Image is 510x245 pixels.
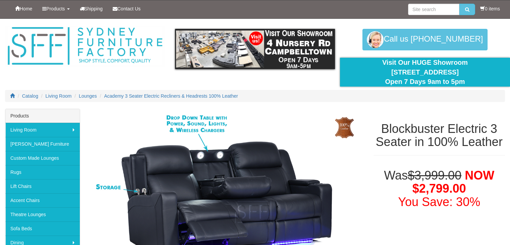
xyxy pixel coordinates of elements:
[5,109,80,123] div: Products
[5,165,80,179] a: Rugs
[412,168,494,196] span: NOW $2,799.00
[5,26,165,67] img: Sydney Furniture Factory
[75,0,108,17] a: Shipping
[398,195,480,209] font: You Save: 30%
[408,168,461,182] del: $3,999.00
[117,6,140,11] span: Contact Us
[10,0,37,17] a: Home
[5,207,80,222] a: Theatre Lounges
[84,6,103,11] span: Shipping
[5,222,80,236] a: Sofa Beds
[5,137,80,151] a: [PERSON_NAME] Furniture
[5,151,80,165] a: Custom Made Lounges
[480,5,500,12] li: 0 items
[5,193,80,207] a: Accent Chairs
[374,169,505,209] h1: Was
[79,93,97,99] a: Lounges
[108,0,146,17] a: Contact Us
[104,93,238,99] a: Academy 3 Seater Electric Recliners & Headrests 100% Leather
[408,4,459,15] input: Site search
[46,6,65,11] span: Products
[175,29,335,69] img: showroom.gif
[374,122,505,149] h1: Blockbuster Electric 3 Seater in 100% Leather
[22,93,38,99] a: Catalog
[46,93,72,99] a: Living Room
[5,123,80,137] a: Living Room
[5,179,80,193] a: Lift Chairs
[20,6,32,11] span: Home
[37,0,74,17] a: Products
[345,58,505,87] div: Visit Our HUGE Showroom [STREET_ADDRESS] Open 7 Days 9am to 5pm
